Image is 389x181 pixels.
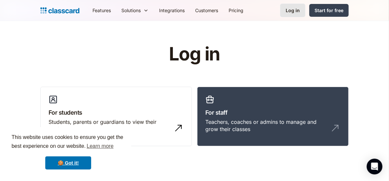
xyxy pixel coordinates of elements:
[154,3,190,18] a: Integrations
[190,3,223,18] a: Customers
[49,108,184,117] h3: For students
[86,141,114,151] a: learn more about cookies
[197,87,349,147] a: For staffTeachers, coaches or admins to manage and grow their classes
[223,3,249,18] a: Pricing
[87,3,116,18] a: Features
[121,7,141,14] div: Solutions
[49,118,171,133] div: Students, parents or guardians to view their profile and manage bookings
[367,159,382,174] div: Open Intercom Messenger
[91,44,299,64] h1: Log in
[205,108,340,117] h3: For staff
[205,118,327,133] div: Teachers, coaches or admins to manage and grow their classes
[116,3,154,18] div: Solutions
[309,4,349,17] a: Start for free
[280,4,305,17] a: Log in
[315,7,343,14] div: Start for free
[286,7,300,14] div: Log in
[11,133,125,151] span: This website uses cookies to ensure you get the best experience on our website.
[5,127,131,176] div: cookieconsent
[40,87,192,147] a: For studentsStudents, parents or guardians to view their profile and manage bookings
[45,156,91,170] a: dismiss cookie message
[40,6,79,15] a: Logo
